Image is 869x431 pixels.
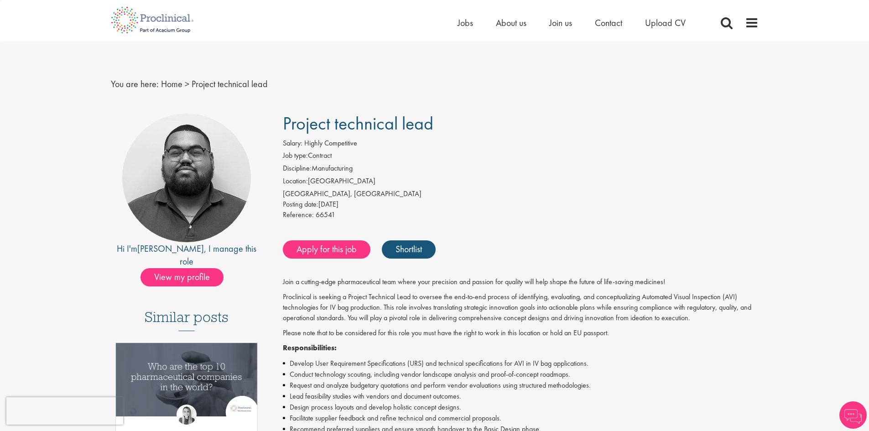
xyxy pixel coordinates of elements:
p: Please note that to be considered for this role you must have the right to work in this location ... [283,328,759,338]
label: Job type: [283,151,308,161]
li: [GEOGRAPHIC_DATA] [283,176,759,189]
label: Location: [283,176,308,187]
li: Design process layouts and develop holistic concept designs. [283,402,759,413]
span: Posting date: [283,199,318,209]
li: Lead feasibility studies with vendors and document outcomes. [283,391,759,402]
img: Top 10 pharmaceutical companies in the world 2025 [116,343,258,416]
span: View my profile [140,268,224,286]
div: [GEOGRAPHIC_DATA], [GEOGRAPHIC_DATA] [283,189,759,199]
img: imeage of recruiter Ashley Bennett [122,114,251,242]
span: > [185,78,189,90]
li: Develop User Requirement Specifications (URS) and technical specifications for AVI in IV bag appl... [283,358,759,369]
a: breadcrumb link [161,78,182,90]
strong: Responsibilities: [283,343,337,353]
a: Apply for this job [283,240,370,259]
a: [PERSON_NAME] [137,243,204,254]
li: Manufacturing [283,163,759,176]
li: Request and analyze budgetary quotations and perform vendor evaluations using structured methodol... [283,380,759,391]
a: Contact [595,17,622,29]
div: Hi I'm , I manage this role [111,242,263,268]
span: 66541 [316,210,335,219]
li: Conduct technology scouting, including vendor landscape analysis and proof-of-concept roadmaps. [283,369,759,380]
a: View my profile [140,270,233,282]
span: Highly Competitive [304,138,357,148]
span: Project technical lead [283,112,433,135]
li: Facilitate supplier feedback and refine technical and commercial proposals. [283,413,759,424]
a: Link to a post [116,343,258,424]
p: Proclinical is seeking a Project Technical Lead to oversee the end-to-end process of identifying,... [283,292,759,323]
a: Join us [549,17,572,29]
div: [DATE] [283,199,759,210]
a: Upload CV [645,17,686,29]
img: Chatbot [839,401,867,429]
a: About us [496,17,526,29]
label: Salary: [283,138,302,149]
a: Shortlist [382,240,436,259]
label: Discipline: [283,163,312,174]
a: Jobs [458,17,473,29]
span: You are here: [111,78,159,90]
iframe: reCAPTCHA [6,397,123,425]
h3: Similar posts [145,309,229,331]
li: Contract [283,151,759,163]
p: Join a cutting-edge pharmaceutical team where your precision and passion for quality will help sh... [283,277,759,287]
label: Reference: [283,210,314,220]
span: Project technical lead [192,78,268,90]
img: Hannah Burke [177,405,197,425]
